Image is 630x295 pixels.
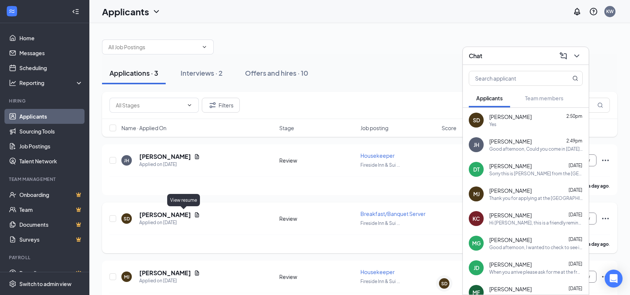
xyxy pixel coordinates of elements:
[19,45,83,60] a: Messages
[194,154,200,160] svg: Document
[124,157,129,164] div: JH
[474,264,479,272] div: JD
[569,286,582,291] span: [DATE]
[601,214,610,223] svg: Ellipses
[441,280,448,287] div: SD
[569,187,582,193] span: [DATE]
[201,44,207,50] svg: ChevronDown
[489,113,532,120] span: [PERSON_NAME]
[19,124,83,139] a: Sourcing Tools
[8,7,16,15] svg: WorkstreamLogo
[19,31,83,45] a: Home
[124,216,130,222] div: SD
[489,170,583,177] div: Sorry this is [PERSON_NAME] from the [GEOGRAPHIC_DATA]. What is a good number that we can call yo...
[569,212,582,217] span: [DATE]
[9,254,82,261] div: Payroll
[139,161,200,168] div: Applied on [DATE]
[360,279,400,284] span: Fireside Inn & Sui ...
[245,68,308,78] div: Offers and hires · 10
[9,79,16,87] svg: Analysis
[489,220,583,226] div: Hi [PERSON_NAME], this is a friendly reminder. Your meeting with Fireside Inn & Suites [GEOGRAPHI...
[9,176,82,182] div: Team Management
[19,139,83,154] a: Job Postings
[469,71,557,85] input: Search applicant
[181,68,223,78] div: Interviews · 2
[9,98,82,104] div: Hiring
[572,51,581,60] svg: ChevronDown
[19,154,83,169] a: Talent Network
[72,8,79,15] svg: Collapse
[279,215,356,222] div: Review
[139,153,191,161] h5: [PERSON_NAME]
[597,102,603,108] svg: MagnifyingGlass
[474,141,479,148] div: JH
[19,266,83,280] a: PayrollCrown
[116,101,184,109] input: All Stages
[360,162,400,168] span: Fireside Inn & Sui ...
[279,157,356,164] div: Review
[360,220,400,226] span: Fireside Inn & Sui ...
[279,124,294,132] span: Stage
[167,194,200,206] div: View resume
[489,187,532,194] span: [PERSON_NAME]
[473,190,480,198] div: MJ
[605,270,623,288] div: Open Intercom Messenger
[489,285,532,293] span: [PERSON_NAME]
[187,102,192,108] svg: ChevronDown
[194,270,200,276] svg: Document
[19,187,83,202] a: OnboardingCrown
[489,211,532,219] span: [PERSON_NAME]
[9,280,16,288] svg: Settings
[489,162,532,170] span: [PERSON_NAME]
[19,217,83,232] a: DocumentsCrown
[489,261,532,268] span: [PERSON_NAME]
[489,236,532,244] span: [PERSON_NAME]
[573,7,582,16] svg: Notifications
[19,202,83,217] a: TeamCrown
[569,236,582,242] span: [DATE]
[19,79,83,87] div: Reporting
[489,146,583,152] div: Good afternoon, Could you come in [DATE] at 10am?
[476,95,503,101] span: Applicants
[566,138,582,144] span: 2:49pm
[109,68,158,78] div: Applications · 3
[102,5,149,18] h1: Applicants
[279,273,356,280] div: Review
[208,101,217,110] svg: Filter
[566,113,582,119] span: 2:50pm
[472,215,480,222] div: KC
[360,269,395,275] span: Housekeeper
[473,116,480,124] div: SD
[139,269,191,277] h5: [PERSON_NAME]
[601,272,610,281] svg: Ellipses
[121,124,166,132] span: Name · Applied On
[19,60,83,75] a: Scheduling
[557,50,569,62] button: ComposeMessage
[108,43,198,51] input: All Job Postings
[19,280,71,288] div: Switch to admin view
[588,183,609,189] b: a day ago
[606,8,614,15] div: KW
[489,121,496,128] div: Yes
[489,195,583,201] div: Thank you for applying at the [GEOGRAPHIC_DATA]. Would have time this week to come in for an inte...
[489,244,583,251] div: Good afternoon, I wanted to check to see if everything ok. We have left a message but have not he...
[19,232,83,247] a: SurveysCrown
[442,124,456,132] span: Score
[559,51,568,60] svg: ComposeMessage
[489,269,583,275] div: When you arrive please ask for me at the front desk
[139,277,200,285] div: Applied on [DATE]
[472,239,481,247] div: MG
[473,166,480,173] div: DT
[489,138,532,145] span: [PERSON_NAME]
[569,163,582,168] span: [DATE]
[360,124,388,132] span: Job posting
[139,219,200,226] div: Applied on [DATE]
[139,211,191,219] h5: [PERSON_NAME]
[124,274,130,280] div: MJ
[360,210,426,217] span: Breakfast/Banquet Server
[601,156,610,165] svg: Ellipses
[569,261,582,267] span: [DATE]
[152,7,161,16] svg: ChevronDown
[360,152,395,159] span: Housekeeper
[469,52,482,60] h3: Chat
